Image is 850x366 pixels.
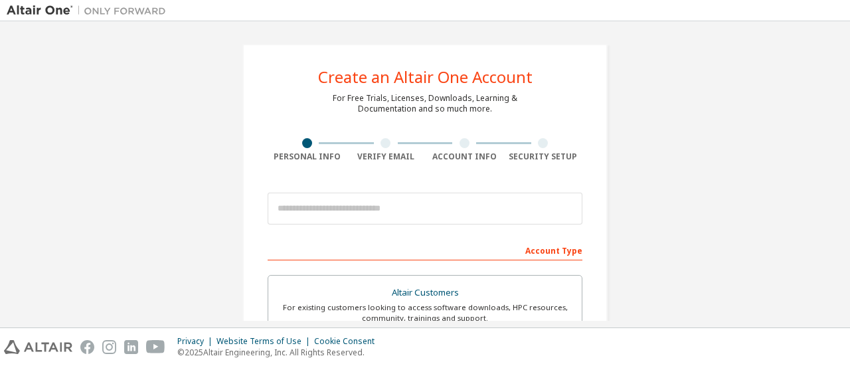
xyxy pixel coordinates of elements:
div: Security Setup [504,151,583,162]
div: Privacy [177,336,216,347]
div: For Free Trials, Licenses, Downloads, Learning & Documentation and so much more. [333,93,517,114]
div: For existing customers looking to access software downloads, HPC resources, community, trainings ... [276,302,574,323]
img: youtube.svg [146,340,165,354]
div: Personal Info [268,151,347,162]
img: instagram.svg [102,340,116,354]
div: Cookie Consent [314,336,382,347]
div: Verify Email [347,151,426,162]
div: Altair Customers [276,284,574,302]
img: facebook.svg [80,340,94,354]
img: Altair One [7,4,173,17]
div: Account Type [268,239,582,260]
img: altair_logo.svg [4,340,72,354]
div: Account Info [425,151,504,162]
p: © 2025 Altair Engineering, Inc. All Rights Reserved. [177,347,382,358]
img: linkedin.svg [124,340,138,354]
div: Website Terms of Use [216,336,314,347]
div: Create an Altair One Account [318,69,533,85]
